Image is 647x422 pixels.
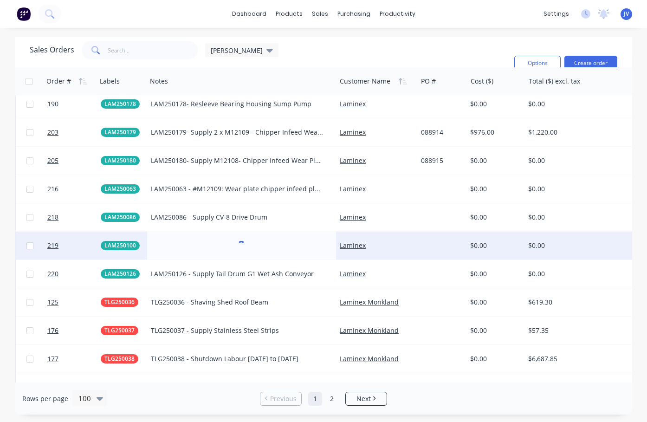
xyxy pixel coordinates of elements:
div: TLG250036 - Shaving Shed Roof Beam [151,298,323,307]
a: 177 [47,345,101,373]
span: 216 [47,184,58,194]
button: LAM250100 [101,241,140,250]
div: $0.00 [470,354,518,364]
span: Rows per page [22,394,68,403]
div: $0.00 [528,213,625,222]
a: Page 1 is your current page [308,392,322,406]
span: Next [356,394,371,403]
a: 125 [47,288,101,316]
div: $0.00 [528,156,625,165]
a: 220 [47,260,101,288]
span: 219 [47,241,58,250]
div: $0.00 [528,99,625,109]
span: 203 [47,128,58,137]
button: Create order [564,56,617,71]
div: $0.00 [528,184,625,194]
button: TLG250037 [101,326,138,335]
a: Laminex Monkland [340,354,399,363]
button: Options [514,56,561,71]
a: Laminex [340,128,366,136]
div: products [271,7,307,21]
button: TLG250036 [101,298,138,307]
div: 088915 [421,156,461,165]
span: LAM250180 [104,156,136,165]
a: Previous page [260,394,301,403]
a: 176 [47,317,101,344]
div: LAM250086 - Supply CV-8 Drive Drum [151,213,323,222]
span: LAM250086 [104,213,136,222]
span: 125 [47,298,58,307]
a: 204 [47,373,101,401]
span: JV [624,10,629,18]
span: LAM250063 [104,184,136,194]
span: TLG250037 [104,326,135,335]
a: 218 [47,203,101,231]
span: LAM250179 [104,128,136,137]
div: productivity [375,7,420,21]
button: LAM250086 [101,213,140,222]
button: LAM250180 [101,156,140,165]
div: $0.00 [528,241,625,250]
span: [PERSON_NAME] [211,45,263,55]
div: settings [539,7,574,21]
button: LAM250179 [101,128,140,137]
span: LAM250126 [104,269,136,279]
div: $0.00 [470,298,518,307]
span: TLG250038 [104,354,135,364]
div: $6,687.85 [528,354,625,364]
div: $0.00 [470,241,518,250]
div: sales [307,7,333,21]
div: $1,220.00 [528,128,625,137]
button: LAM250178 [101,99,140,109]
a: Page 2 [325,392,339,406]
div: $0.00 [470,326,518,335]
div: purchasing [333,7,375,21]
div: $976.00 [470,128,518,137]
button: LAM250063 [101,184,140,194]
a: 205 [47,147,101,175]
div: $0.00 [470,99,518,109]
a: Laminex [340,269,366,278]
span: 205 [47,156,58,165]
a: 190 [47,90,101,118]
div: $57.35 [528,326,625,335]
div: LAM250126 - Supply Tail Drum G1 Wet Ash Conveyor [151,269,323,279]
div: $0.00 [470,213,518,222]
img: Factory [17,7,31,21]
a: Laminex [340,241,366,250]
a: Laminex Monkland [340,326,399,335]
a: Laminex [340,99,366,108]
span: 218 [47,213,58,222]
div: $619.30 [528,298,625,307]
a: Laminex Monkland [340,298,399,306]
span: Previous [270,394,297,403]
a: 203 [47,118,101,146]
a: Laminex [340,184,366,193]
span: 190 [47,99,58,109]
ul: Pagination [256,392,391,406]
h1: Sales Orders [30,45,74,54]
a: 219 [47,232,101,260]
span: LAM250178 [104,99,136,109]
div: Order # [46,77,71,86]
input: Search... [108,41,198,59]
div: $0.00 [470,156,518,165]
div: PO # [421,77,436,86]
div: Total ($) excl. tax [529,77,580,86]
div: LAM250180- Supply M12108- Chipper Infeed Wear Plate [151,156,323,165]
a: Laminex [340,213,366,221]
div: $0.00 [528,269,625,279]
a: Laminex [340,156,366,165]
div: Labels [100,77,120,86]
div: TLG250038 - Shutdown Labour [DATE] to [DATE] [151,354,323,364]
div: $0.00 [470,184,518,194]
button: TLG250038 [101,354,138,364]
div: LAM250179- Supply 2 x M12109 - Chipper Infeed Wear Plates [151,128,323,137]
a: dashboard [227,7,271,21]
div: 088914 [421,128,461,137]
button: LAM250126 [101,269,140,279]
span: 176 [47,326,58,335]
div: Notes [150,77,168,86]
span: 220 [47,269,58,279]
div: TLG250037 - Supply Stainless Steel Strips [151,326,323,335]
